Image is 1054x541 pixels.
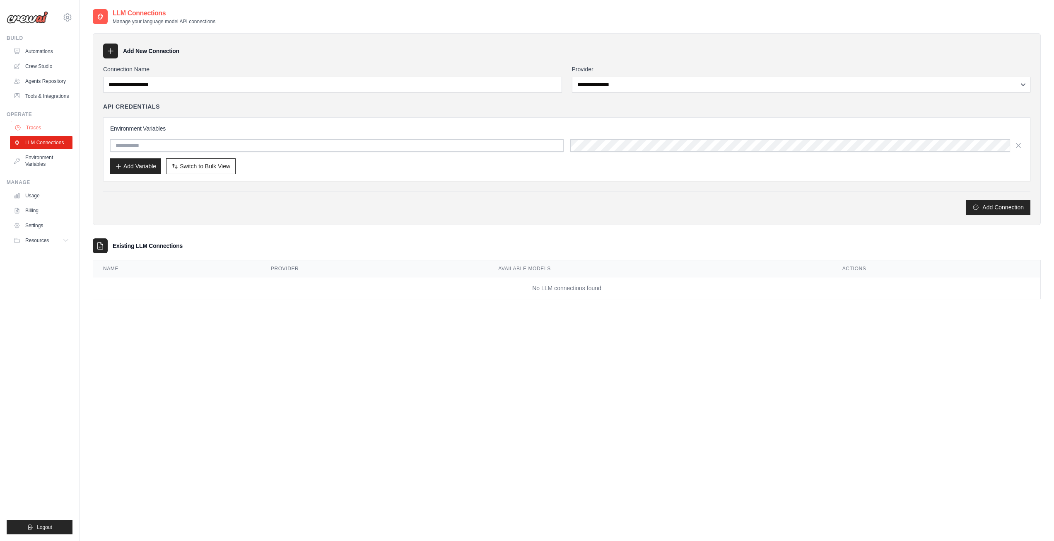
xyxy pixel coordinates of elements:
a: LLM Connections [10,136,72,149]
button: Logout [7,520,72,534]
a: Traces [11,121,73,134]
button: Add Variable [110,158,161,174]
label: Provider [572,65,1031,73]
h3: Add New Connection [123,47,179,55]
h3: Environment Variables [110,124,1023,133]
td: No LLM connections found [93,277,1040,299]
a: Agents Repository [10,75,72,88]
label: Connection Name [103,65,562,73]
th: Actions [832,260,1040,277]
th: Name [93,260,261,277]
a: Automations [10,45,72,58]
button: Resources [10,234,72,247]
a: Billing [10,204,72,217]
button: Switch to Bulk View [166,158,236,174]
p: Manage your language model API connections [113,18,215,25]
a: Settings [10,219,72,232]
span: Resources [25,237,49,244]
h4: API Credentials [103,102,160,111]
span: Logout [37,524,52,531]
a: Usage [10,189,72,202]
th: Available Models [488,260,832,277]
th: Provider [261,260,488,277]
a: Tools & Integrations [10,90,72,103]
a: Environment Variables [10,151,72,171]
h2: LLM Connections [113,8,215,18]
a: Crew Studio [10,60,72,73]
h3: Existing LLM Connections [113,242,183,250]
div: Build [7,35,72,41]
img: Logo [7,11,48,24]
div: Operate [7,111,72,118]
button: Add Connection [966,200,1030,215]
div: Manage [7,179,72,186]
span: Switch to Bulk View [180,162,230,170]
